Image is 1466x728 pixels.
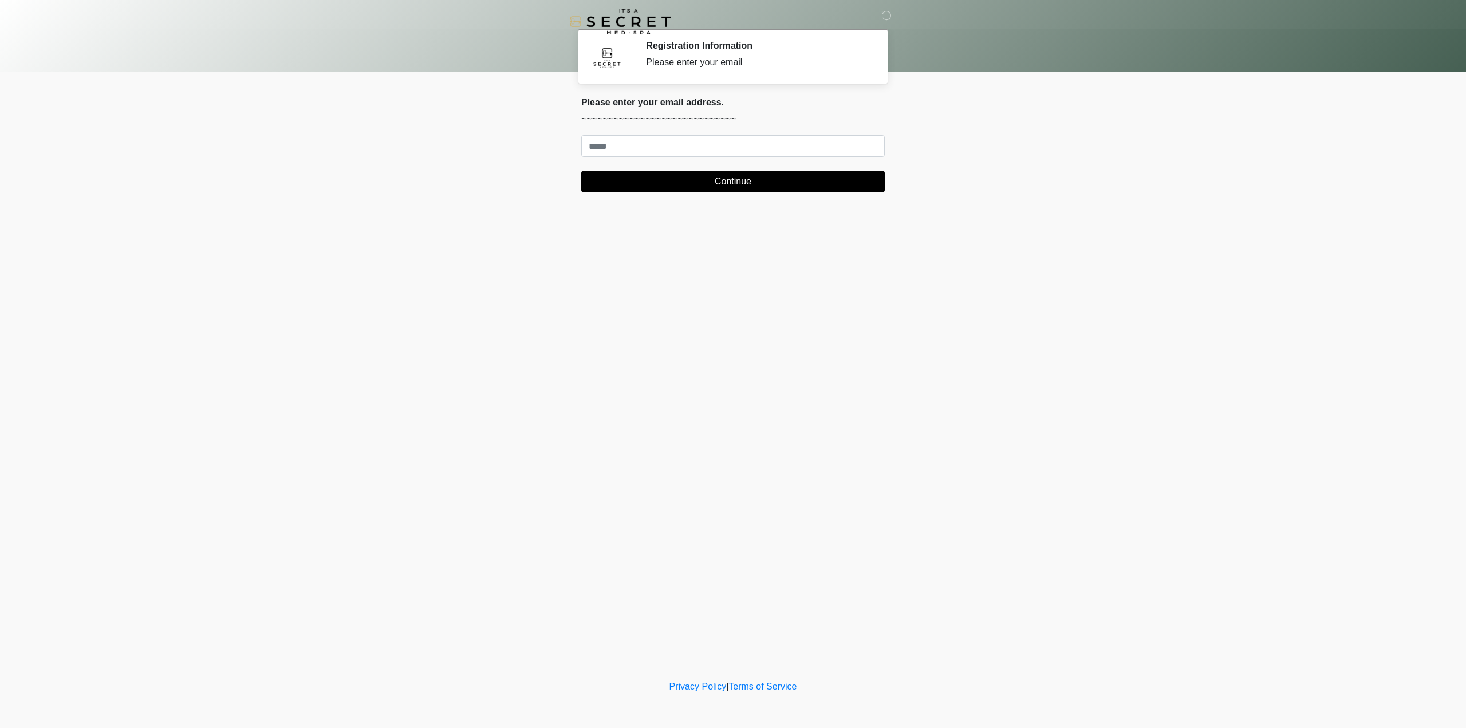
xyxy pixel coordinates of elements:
a: Terms of Service [728,682,797,691]
img: Agent Avatar [590,40,624,74]
h2: Please enter your email address. [581,97,885,108]
button: Continue [581,171,885,192]
h2: Registration Information [646,40,868,51]
img: It's A Secret Med Spa Logo [570,9,671,34]
a: | [726,682,728,691]
div: Please enter your email [646,56,868,69]
a: Privacy Policy [669,682,727,691]
p: ~~~~~~~~~~~~~~~~~~~~~~~~~~~~~ [581,112,885,126]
